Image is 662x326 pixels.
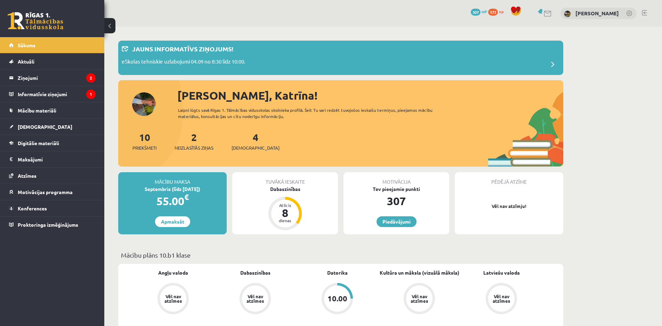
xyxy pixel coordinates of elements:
[9,217,96,233] a: Proktoringa izmēģinājums
[232,185,338,193] div: Dabaszinības
[9,119,96,135] a: [DEMOGRAPHIC_DATA]
[86,90,96,99] i: 1
[275,218,296,223] div: dienas
[175,131,213,151] a: 2Neizlasītās ziņas
[18,70,96,86] legend: Ziņojumi
[9,151,96,167] a: Maksājumi
[564,10,571,17] img: Katrīna Grieziņa
[9,86,96,102] a: Informatīvie ziņojumi1
[118,193,227,209] div: 55.00
[410,294,429,303] div: Vēl nav atzīmes
[458,203,560,210] p: Vēl nav atzīmju!
[275,207,296,218] div: 8
[575,10,619,17] a: [PERSON_NAME]
[121,250,560,260] p: Mācību plāns 10.b1 klase
[177,87,563,104] div: [PERSON_NAME], Katrīna!
[18,205,47,211] span: Konferences
[122,44,560,72] a: Jauns informatīvs ziņojums! eSkolas tehniskie uzlabojumi 04.09 no 8:30 līdz 10:00.
[488,9,498,16] span: 173
[8,12,63,30] a: Rīgas 1. Tālmācības vidusskola
[9,53,96,69] a: Aktuāli
[18,58,34,65] span: Aktuāli
[9,168,96,184] a: Atzīmes
[184,192,189,202] span: €
[9,70,96,86] a: Ziņojumi2
[232,172,338,185] div: Tuvākā ieskaite
[214,283,296,316] a: Vēl nav atzīmes
[344,172,449,185] div: Motivācija
[245,294,265,303] div: Vēl nav atzīmes
[18,189,73,195] span: Motivācijas programma
[344,193,449,209] div: 307
[132,131,156,151] a: 10Priekšmeti
[9,200,96,216] a: Konferences
[9,184,96,200] a: Motivācijas programma
[122,58,245,67] p: eSkolas tehniskie uzlabojumi 04.09 no 8:30 līdz 10:00.
[492,294,511,303] div: Vēl nav atzīmes
[158,269,188,276] a: Angļu valoda
[488,9,507,14] a: 173 xp
[232,185,338,231] a: Dabaszinības Atlicis 8 dienas
[460,283,542,316] a: Vēl nav atzīmes
[483,269,520,276] a: Latviešu valoda
[118,185,227,193] div: Septembris (līdz [DATE])
[378,283,460,316] a: Vēl nav atzīmes
[18,221,78,228] span: Proktoringa izmēģinājums
[9,37,96,53] a: Sākums
[132,44,233,53] p: Jauns informatīvs ziņojums!
[328,295,347,302] div: 10.00
[232,144,280,151] span: [DEMOGRAPHIC_DATA]
[377,216,417,227] a: Piedāvājumi
[327,269,348,276] a: Datorika
[482,9,487,14] span: mP
[18,140,59,146] span: Digitālie materiāli
[275,203,296,207] div: Atlicis
[9,102,96,118] a: Mācību materiāli
[240,269,271,276] a: Dabaszinības
[344,185,449,193] div: Tev pieejamie punkti
[18,173,37,179] span: Atzīmes
[132,283,214,316] a: Vēl nav atzīmes
[18,86,96,102] legend: Informatīvie ziņojumi
[18,151,96,167] legend: Maksājumi
[86,73,96,83] i: 2
[18,124,72,130] span: [DEMOGRAPHIC_DATA]
[132,144,156,151] span: Priekšmeti
[9,135,96,151] a: Digitālie materiāli
[175,144,213,151] span: Neizlasītās ziņas
[380,269,459,276] a: Kultūra un māksla (vizuālā māksla)
[296,283,378,316] a: 10.00
[163,294,183,303] div: Vēl nav atzīmes
[455,172,563,185] div: Pēdējā atzīme
[499,9,503,14] span: xp
[18,42,35,48] span: Sākums
[118,172,227,185] div: Mācību maksa
[471,9,481,16] span: 307
[155,216,190,227] a: Apmaksāt
[471,9,487,14] a: 307 mP
[232,131,280,151] a: 4[DEMOGRAPHIC_DATA]
[178,107,445,119] div: Laipni lūgts savā Rīgas 1. Tālmācības vidusskolas skolnieka profilā. Šeit Tu vari redzēt tuvojošo...
[18,107,56,114] span: Mācību materiāli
